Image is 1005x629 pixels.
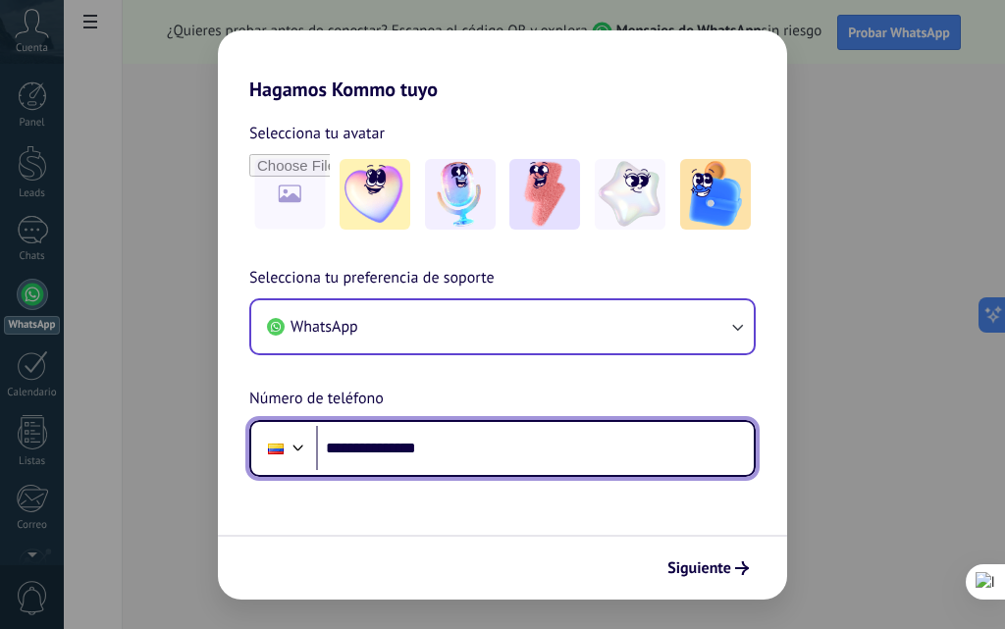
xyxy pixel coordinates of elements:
img: -4.jpeg [595,159,665,230]
img: -5.jpeg [680,159,751,230]
h2: Hagamos Kommo tuyo [218,30,787,101]
span: Selecciona tu preferencia de soporte [249,266,495,291]
div: Colombia: + 57 [257,428,294,469]
span: Siguiente [667,561,731,575]
img: -2.jpeg [425,159,496,230]
button: WhatsApp [251,300,754,353]
span: Número de teléfono [249,387,384,412]
img: -1.jpeg [340,159,410,230]
span: Selecciona tu avatar [249,121,385,146]
img: -3.jpeg [509,159,580,230]
span: WhatsApp [291,317,358,337]
button: Siguiente [659,551,758,585]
